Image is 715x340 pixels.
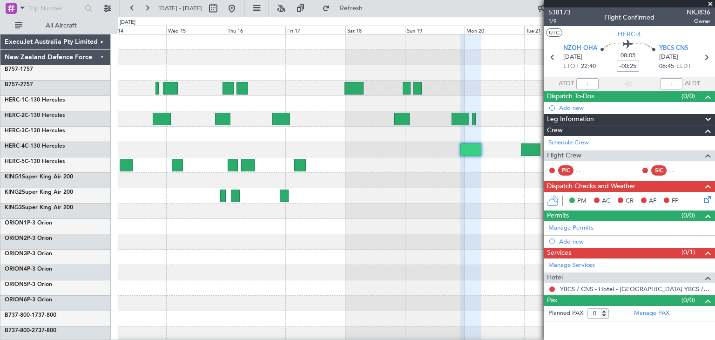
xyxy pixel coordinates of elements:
span: ORION1 [5,220,27,226]
span: All Aircraft [24,22,98,29]
span: 538173 [548,7,571,17]
div: PIC [558,165,573,176]
div: Add new [559,104,710,112]
span: ELDT [676,62,691,71]
div: Fri 17 [285,26,345,34]
span: (0/1) [681,247,695,257]
button: Refresh [318,1,374,16]
a: Manage Permits [548,224,594,233]
span: KING3 [5,205,22,211]
span: Flight Crew [547,150,581,161]
span: Dispatch Checks and Weather [547,181,635,192]
span: Dispatch To-Dos [547,91,594,102]
span: [DATE] - [DATE] [158,4,202,13]
a: HERC-3C-130 Hercules [5,128,65,134]
span: ORION2 [5,236,27,241]
span: NZOH OHA [563,44,597,53]
span: 06:45 [659,62,674,71]
span: NKJ836 [687,7,710,17]
a: KING1Super King Air 200 [5,174,73,180]
a: HERC-4C-130 Hercules [5,143,65,149]
a: KING3Super King Air 200 [5,205,73,211]
a: ORION6P-3 Orion [5,297,52,303]
span: B757-1 [5,67,23,72]
span: (0/0) [681,295,695,305]
a: B737-800-1737-800 [5,313,56,318]
span: [DATE] [659,53,678,62]
span: Refresh [332,5,371,12]
a: YBCS / CNS - Hotel - [GEOGRAPHIC_DATA] YBCS / CNS [560,285,710,293]
span: ORION3 [5,251,27,257]
div: Sun 19 [405,26,465,34]
div: Tue 21 [524,26,584,34]
span: 08:05 [621,51,635,61]
div: Sat 18 [345,26,405,34]
span: Hotel [547,272,563,283]
input: --:-- [576,78,599,89]
span: CR [626,197,634,206]
span: AF [649,197,656,206]
span: ATOT [559,79,574,88]
span: ORION6 [5,297,27,303]
button: UTC [546,28,562,37]
span: Pax [547,295,557,306]
span: HERC-4 [618,29,641,39]
span: KING2 [5,190,22,195]
span: (0/0) [681,211,695,220]
span: 22:40 [581,62,596,71]
input: Trip Number [28,1,82,15]
span: ALDT [685,79,700,88]
span: Crew [547,125,563,136]
div: Tue 14 [107,26,166,34]
span: HERC-1 [5,97,25,103]
span: B737-800-2 [5,328,35,333]
div: - - [576,166,597,175]
span: [DATE] [563,53,582,62]
button: All Aircraft [10,18,101,33]
a: HERC-5C-130 Hercules [5,159,65,164]
a: ORION1P-3 Orion [5,220,52,226]
span: PM [577,197,587,206]
a: Manage PAX [634,309,669,318]
div: Wed 15 [166,26,226,34]
div: Add new [559,238,710,245]
div: SIC [651,165,667,176]
label: Planned PAX [548,309,583,318]
span: (0/0) [681,91,695,101]
a: HERC-1C-130 Hercules [5,97,65,103]
span: HERC-5 [5,159,25,164]
span: B737-800-1 [5,313,35,318]
a: ORION3P-3 Orion [5,251,52,257]
span: HERC-4 [5,143,25,149]
div: - - [669,166,690,175]
a: KING2Super King Air 200 [5,190,73,195]
div: Mon 20 [465,26,524,34]
a: HERC-2C-130 Hercules [5,113,65,118]
a: Manage Services [548,261,595,270]
span: 1/9 [548,17,571,25]
span: ORION5 [5,282,27,287]
a: B737-800-2737-800 [5,328,56,333]
span: Leg Information [547,114,594,125]
a: ORION2P-3 Orion [5,236,52,241]
span: KING1 [5,174,22,180]
span: AC [602,197,610,206]
div: Flight Confirmed [604,13,654,22]
span: YBCS CNS [659,44,688,53]
div: Thu 16 [226,26,285,34]
a: ORION5P-3 Orion [5,282,52,287]
a: ORION4P-3 Orion [5,266,52,272]
span: ETOT [563,62,579,71]
span: Permits [547,211,569,221]
span: Services [547,248,571,258]
span: ORION4 [5,266,27,272]
span: HERC-3 [5,128,25,134]
a: Schedule Crew [548,138,589,148]
a: B757-2757 [5,82,33,88]
span: B757-2 [5,82,23,88]
div: [DATE] [120,19,135,27]
span: FP [672,197,679,206]
span: HERC-2 [5,113,25,118]
a: B757-1757 [5,67,33,72]
span: Owner [687,17,710,25]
